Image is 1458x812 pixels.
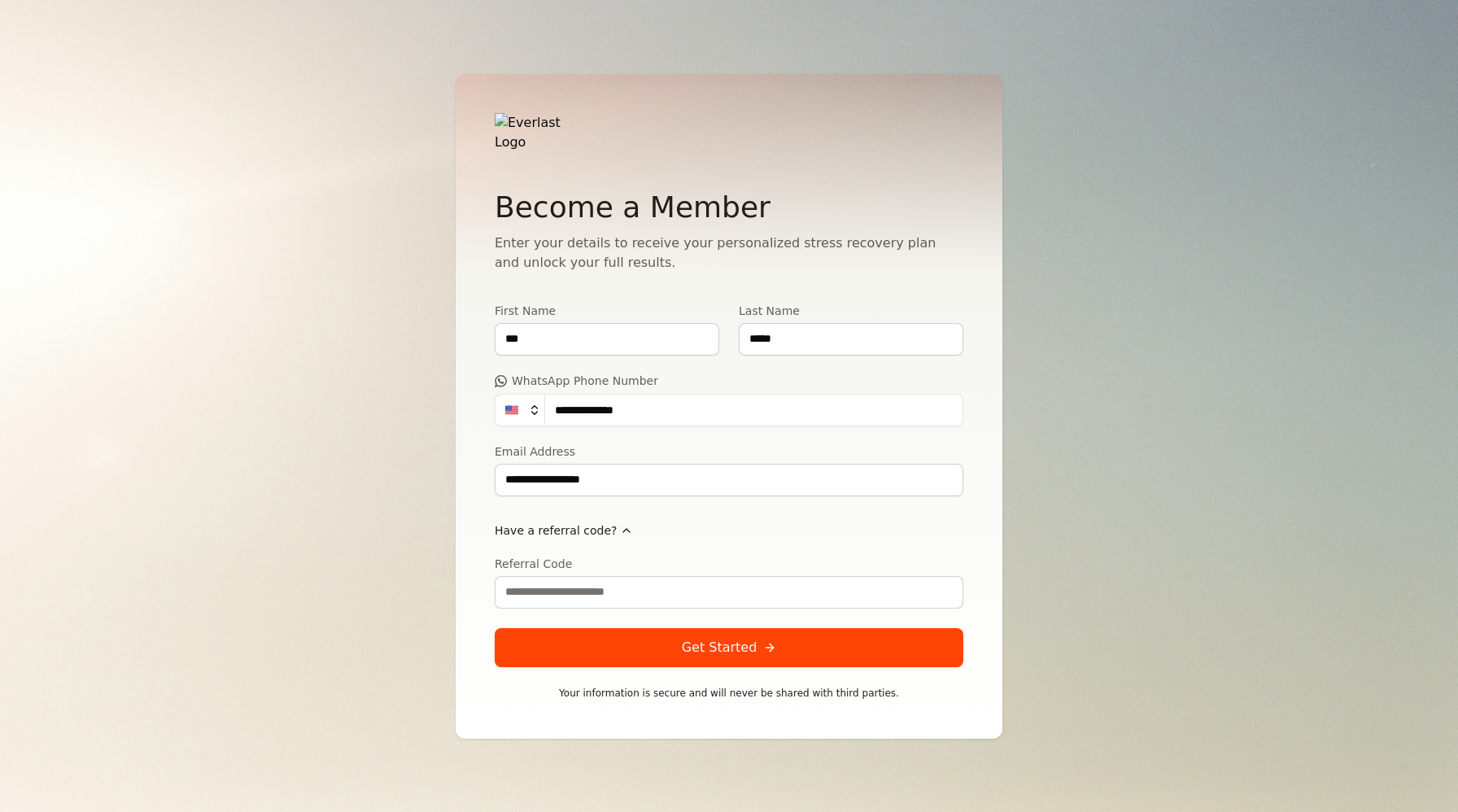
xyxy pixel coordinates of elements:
p: Enter your details to receive your personalized stress recovery plan and unlock your full results. [495,234,963,273]
label: Email Address [495,446,963,457]
img: Everlast Logo [495,113,584,152]
button: Have a referral code? [495,516,633,545]
label: First Name [495,305,719,317]
label: Referral Code [495,558,963,570]
span: Have a referral code? [495,522,617,539]
button: Get Started [495,628,963,667]
h2: Become a Member [495,191,963,224]
label: Last Name [739,305,963,317]
p: Your information is secure and will never be shared with third parties. [495,687,963,700]
div: Get Started [682,638,777,657]
label: WhatsApp Phone Number [495,375,963,387]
